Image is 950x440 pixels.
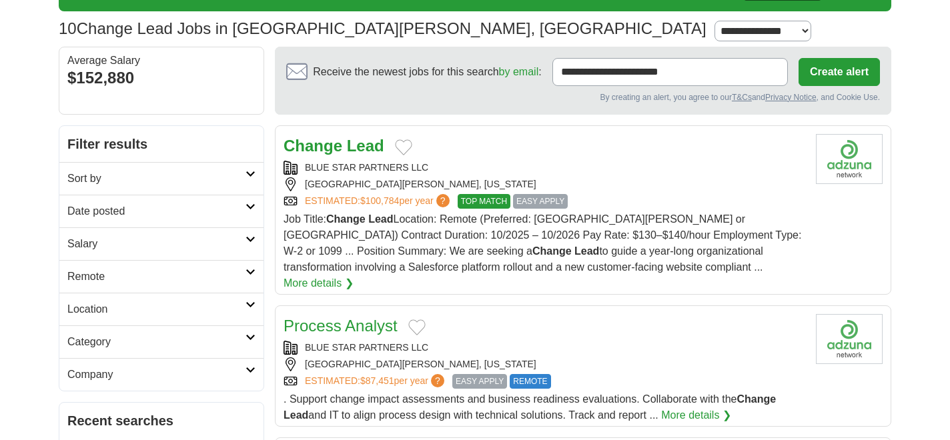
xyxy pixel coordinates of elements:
a: Date posted [59,195,264,227]
a: Category [59,325,264,358]
span: ? [436,194,450,207]
div: [GEOGRAPHIC_DATA][PERSON_NAME], [US_STATE] [284,357,805,371]
a: Remote [59,260,264,293]
strong: Change [326,213,366,225]
strong: Lead [574,245,599,257]
a: Location [59,293,264,325]
a: Process Analyst [284,317,398,335]
strong: Lead [284,409,308,421]
h2: Filter results [59,126,264,162]
strong: Lead [347,137,384,155]
a: Sort by [59,162,264,195]
a: ESTIMATED:$87,451per year? [305,374,447,389]
span: EASY APPLY [452,374,507,389]
h1: Change Lead Jobs in [GEOGRAPHIC_DATA][PERSON_NAME], [GEOGRAPHIC_DATA] [59,19,706,37]
h2: Company [67,367,246,383]
div: $152,880 [67,66,256,90]
span: Job Title: Location: Remote (Preferred: [GEOGRAPHIC_DATA][PERSON_NAME] or [GEOGRAPHIC_DATA]) Cont... [284,213,801,273]
a: More details ❯ [284,275,354,291]
a: by email [499,66,539,77]
div: By creating an alert, you agree to our and , and Cookie Use. [286,91,880,103]
img: Company logo [816,134,883,184]
button: Create alert [799,58,880,86]
button: Add to favorite jobs [408,319,426,335]
a: ESTIMATED:$100,784per year? [305,194,452,209]
a: T&Cs [732,93,752,102]
span: $100,784 [360,195,399,206]
span: TOP MATCH [458,194,510,209]
h2: Recent searches [67,411,256,431]
span: EASY APPLY [513,194,568,209]
strong: Change [532,245,572,257]
strong: Change [284,137,342,155]
h2: Location [67,301,246,317]
a: Salary [59,227,264,260]
img: Company logo [816,314,883,364]
a: Change Lead [284,137,384,155]
div: Average Salary [67,55,256,66]
h2: Category [67,334,246,350]
span: . Support change impact assessments and business readiness evaluations. Collaborate with the and ... [284,393,776,421]
a: More details ❯ [661,407,731,423]
span: ? [431,374,444,387]
a: Company [59,358,264,391]
a: Privacy Notice [765,93,817,102]
h2: Date posted [67,203,246,219]
div: BLUE STAR PARTNERS LLC [284,161,805,175]
span: 10 [59,17,77,41]
strong: Lead [368,213,393,225]
strong: Change [737,393,777,405]
span: $87,451 [360,375,394,386]
button: Add to favorite jobs [395,139,412,155]
h2: Salary [67,236,246,252]
h2: Sort by [67,171,246,187]
div: [GEOGRAPHIC_DATA][PERSON_NAME], [US_STATE] [284,177,805,191]
span: REMOTE [510,374,550,389]
h2: Remote [67,269,246,285]
div: BLUE STAR PARTNERS LLC [284,341,805,355]
span: Receive the newest jobs for this search : [313,64,541,80]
